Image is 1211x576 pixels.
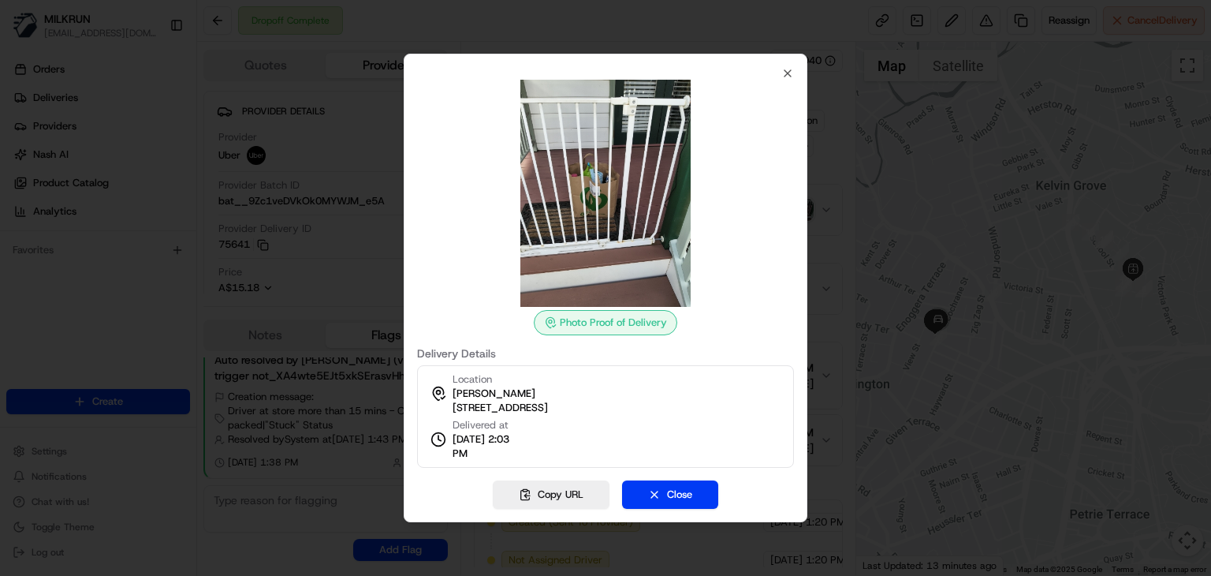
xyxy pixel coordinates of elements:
span: [PERSON_NAME] [453,387,535,401]
div: Photo Proof of Delivery [534,310,677,335]
span: Delivered at [453,418,525,432]
label: Delivery Details [417,348,794,359]
button: Copy URL [493,481,609,509]
span: [DATE] 2:03 PM [453,432,525,461]
span: [STREET_ADDRESS] [453,401,548,415]
button: Close [622,481,718,509]
img: photo_proof_of_delivery image [492,80,719,307]
span: Location [453,372,492,387]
